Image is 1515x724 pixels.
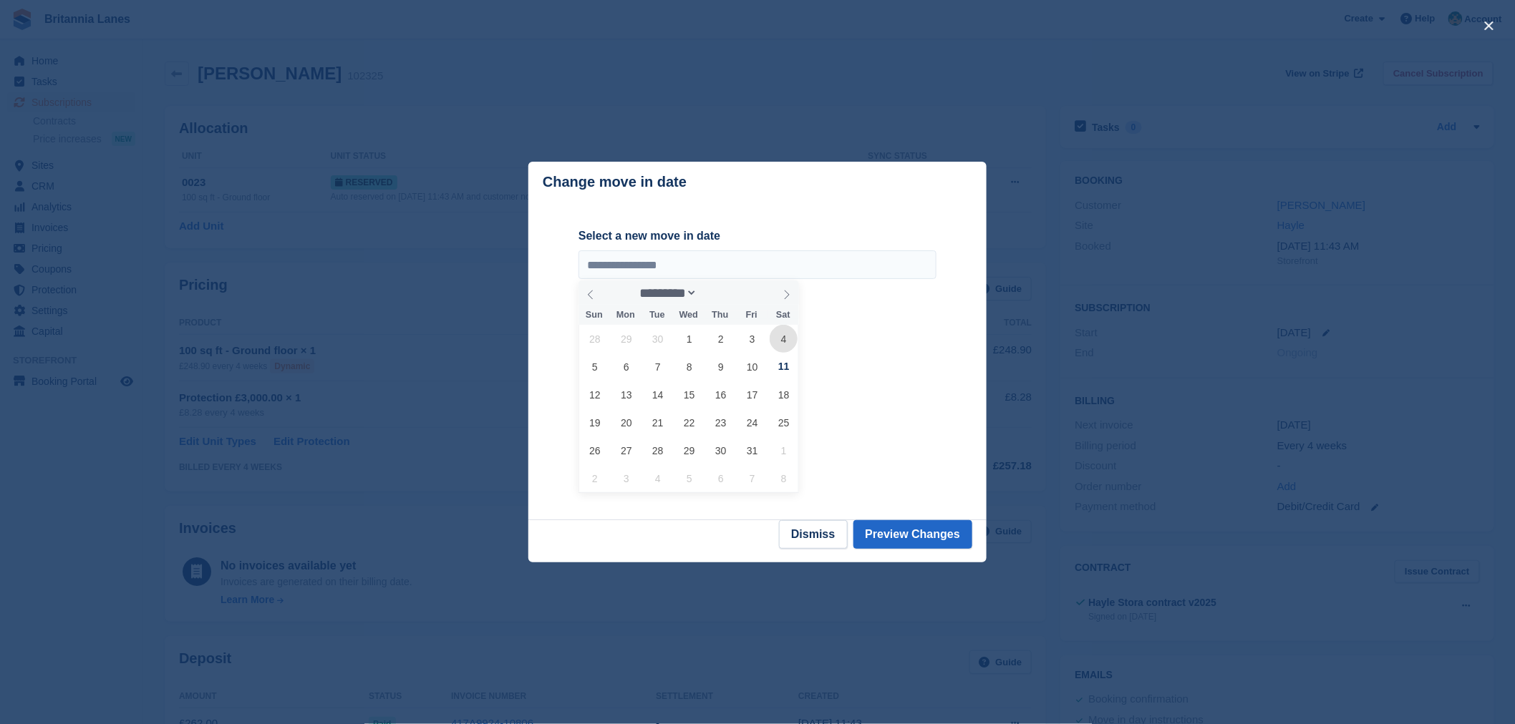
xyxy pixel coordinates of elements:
span: Sun [579,310,610,320]
span: Mon [610,310,642,320]
button: Dismiss [779,520,847,549]
span: September 28, 2025 [581,325,609,353]
span: September 30, 2025 [644,325,672,353]
span: November 5, 2025 [675,464,703,492]
span: Thu [705,310,736,320]
span: October 20, 2025 [612,409,640,436]
span: October 11, 2025 [770,353,798,381]
span: October 29, 2025 [675,436,703,464]
span: October 1, 2025 [675,325,703,353]
span: October 28, 2025 [644,436,672,464]
span: October 24, 2025 [738,409,766,436]
span: October 21, 2025 [644,409,672,436]
span: November 6, 2025 [707,464,735,492]
button: close [1478,14,1501,37]
span: October 27, 2025 [612,436,640,464]
span: November 1, 2025 [770,436,798,464]
span: October 7, 2025 [644,353,672,381]
span: November 2, 2025 [581,464,609,492]
span: October 8, 2025 [675,353,703,381]
span: October 13, 2025 [612,381,640,409]
label: Select a new move in date [579,228,936,245]
input: Year [697,285,742,300]
span: November 4, 2025 [644,464,672,492]
span: October 12, 2025 [581,381,609,409]
span: October 3, 2025 [738,325,766,353]
span: October 30, 2025 [707,436,735,464]
span: October 9, 2025 [707,353,735,381]
span: October 5, 2025 [581,353,609,381]
span: October 6, 2025 [612,353,640,381]
span: October 18, 2025 [770,381,798,409]
span: Wed [673,310,705,320]
span: October 2, 2025 [707,325,735,353]
span: October 4, 2025 [770,325,798,353]
span: November 7, 2025 [738,464,766,492]
span: Fri [736,310,768,320]
span: November 3, 2025 [612,464,640,492]
span: Sat [768,310,799,320]
button: Preview Changes [853,520,973,549]
span: September 29, 2025 [612,325,640,353]
span: October 23, 2025 [707,409,735,436]
span: October 22, 2025 [675,409,703,436]
span: October 14, 2025 [644,381,672,409]
span: October 15, 2025 [675,381,703,409]
select: Month [635,285,698,300]
span: October 25, 2025 [770,409,798,436]
span: October 26, 2025 [581,436,609,464]
span: October 31, 2025 [738,436,766,464]
span: October 16, 2025 [707,381,735,409]
span: October 17, 2025 [738,381,766,409]
span: Tue [642,310,673,320]
span: October 10, 2025 [738,353,766,381]
span: October 19, 2025 [581,409,609,436]
span: November 8, 2025 [770,464,798,492]
p: Change move in date [543,174,687,190]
